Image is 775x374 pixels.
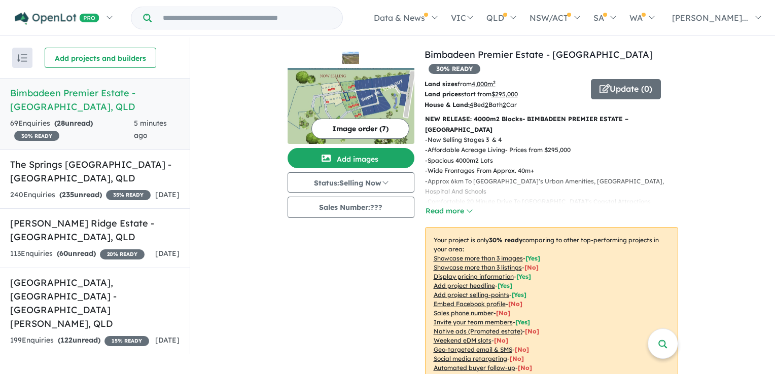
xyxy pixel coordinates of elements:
[429,64,480,74] span: 30 % READY
[288,48,414,144] a: Bimbadeen Premier Estate - St Helens LogoBimbadeen Premier Estate - St Helens
[104,336,149,346] span: 15 % READY
[60,335,73,345] span: 122
[17,54,27,62] img: sort.svg
[425,166,686,176] p: - Wide Frontages From Approx. 40m+
[434,309,494,317] u: Sales phone number
[485,101,488,108] u: 2
[516,273,531,280] span: [ Yes ]
[14,131,59,141] span: 30 % READY
[494,336,508,344] span: [No]
[503,101,506,108] u: 2
[491,90,518,98] u: $ 295,000
[288,68,414,144] img: Bimbadeen Premier Estate - St Helens
[434,300,506,308] u: Embed Facebook profile
[425,176,686,197] p: - Approx 6km To [GEOGRAPHIC_DATA]’s Urban Amenities, [GEOGRAPHIC_DATA], Hospital And Schools
[434,346,512,353] u: Geo-targeted email & SMS
[10,248,145,260] div: 113 Enquir ies
[10,189,151,201] div: 240 Enquir ies
[425,205,473,217] button: Read more
[493,80,496,85] sup: 2
[57,249,96,258] strong: ( unread)
[496,309,510,317] span: [ No ]
[10,334,149,347] div: 199 Enquir ies
[510,355,524,362] span: [No]
[525,327,539,335] span: [No]
[100,249,145,259] span: 20 % READY
[434,364,515,371] u: Automated buyer follow-up
[472,80,496,88] u: 4,000 m
[54,119,93,128] strong: ( unread)
[62,190,74,199] span: 235
[45,48,156,68] button: Add projects and builders
[10,276,180,330] h5: [GEOGRAPHIC_DATA], [GEOGRAPHIC_DATA] - [GEOGRAPHIC_DATA][PERSON_NAME] , QLD
[515,346,529,353] span: [No]
[425,114,678,135] p: NEW RELEASE: 4000m2 Blocks- BIMBADEEN PREMIER ESTATE – [GEOGRAPHIC_DATA]
[311,119,409,139] button: Image order (7)
[434,327,522,335] u: Native ads (Promoted estate)
[434,254,523,262] u: Showcase more than 3 images
[155,190,180,199] span: [DATE]
[59,190,102,199] strong: ( unread)
[434,264,522,271] u: Showcase more than 3 listings
[525,254,540,262] span: [ Yes ]
[288,148,414,168] button: Add images
[591,79,661,99] button: Update (0)
[106,190,151,200] span: 35 % READY
[425,145,686,155] p: - Affordable Acreage Living- Prices from $295,000
[57,119,65,128] span: 28
[59,249,68,258] span: 60
[292,52,410,64] img: Bimbadeen Premier Estate - St Helens Logo
[434,291,509,298] u: Add project selling-points
[425,90,461,98] b: Land prices
[489,236,522,244] b: 30 % ready
[515,318,530,326] span: [ Yes ]
[425,80,457,88] b: Land sizes
[425,135,686,145] p: - Now Selling Stages 3 & 4
[10,118,134,142] div: 69 Enquir ies
[434,282,495,289] u: Add project headline
[508,300,522,308] span: [ No ]
[425,89,583,99] p: start from
[434,273,514,280] u: Display pricing information
[425,49,653,60] a: Bimbadeen Premier Estate - [GEOGRAPHIC_DATA]
[288,197,414,218] button: Sales Number:???
[10,158,180,185] h5: The Springs [GEOGRAPHIC_DATA] - [GEOGRAPHIC_DATA] , QLD
[10,216,180,244] h5: [PERSON_NAME] Ridge Estate - [GEOGRAPHIC_DATA] , QLD
[154,7,340,29] input: Try estate name, suburb, builder or developer
[58,335,100,345] strong: ( unread)
[434,318,513,326] u: Invite your team members
[425,79,583,89] p: from
[425,156,686,166] p: - Spacious 4000m2 Lots
[15,12,99,25] img: Openlot PRO Logo White
[155,249,180,258] span: [DATE]
[10,86,180,114] h5: Bimbadeen Premier Estate - [GEOGRAPHIC_DATA] , QLD
[524,264,539,271] span: [ No ]
[425,100,583,110] p: Bed Bath Car
[288,172,414,193] button: Status:Selling Now
[155,335,180,345] span: [DATE]
[470,101,473,108] u: 4
[512,291,526,298] span: [ Yes ]
[434,336,491,344] u: Weekend eDM slots
[425,101,470,108] b: House & Land:
[134,119,167,140] span: 5 minutes ago
[498,282,512,289] span: [ Yes ]
[434,355,507,362] u: Social media retargeting
[672,13,748,23] span: [PERSON_NAME]...
[518,364,532,371] span: [No]
[425,197,686,207] p: - Comfortable 20 Minute Drive To [GEOGRAPHIC_DATA]’s Coastal Attractions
